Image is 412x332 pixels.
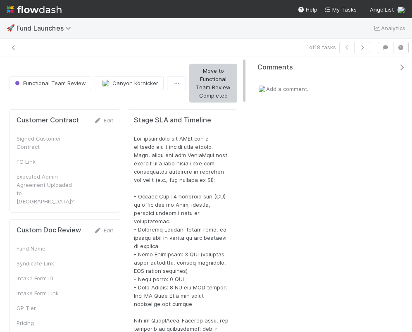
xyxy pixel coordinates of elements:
[17,259,79,268] div: Syndicate Link
[7,24,15,31] span: 🚀
[95,76,164,90] button: Canyon Kornicker
[17,116,79,124] h5: Customer Contract
[7,2,62,17] img: logo-inverted-e16ddd16eac7371096b0.svg
[13,80,86,86] span: Functional Team Review
[112,80,158,86] span: Canyon Kornicker
[17,274,79,282] div: Intake Form ID
[257,63,293,72] span: Comments
[17,289,79,297] div: Intake Form Link
[258,85,266,93] img: avatar_d1f4bd1b-0b26-4d9b-b8ad-69b413583d95.png
[397,6,405,14] img: avatar_d1f4bd1b-0b26-4d9b-b8ad-69b413583d95.png
[298,5,317,14] div: Help
[17,244,79,253] div: Fund Name
[17,134,79,151] div: Signed Customer Contract
[17,172,79,205] div: Executed Admin Agreement Uploaded to [GEOGRAPHIC_DATA]?
[17,24,75,32] span: Fund Launches
[266,86,311,92] span: Add a comment...
[134,116,230,124] h5: Stage SLA and Timeline
[102,79,110,87] img: avatar_d1f4bd1b-0b26-4d9b-b8ad-69b413583d95.png
[370,6,394,13] span: AngelList
[324,5,357,14] a: My Tasks
[17,304,79,312] div: GP Tier
[189,64,237,103] button: Move to Functional Team Review Completed
[10,76,91,90] button: Functional Team Review
[94,117,113,124] a: Edit
[17,158,79,166] div: FC Link
[94,227,113,234] a: Edit
[17,319,79,327] div: Pricing
[17,226,81,234] h5: Custom Doc Review
[307,43,336,51] span: 1 of 18 tasks
[373,23,405,33] a: Analytics
[324,6,357,13] span: My Tasks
